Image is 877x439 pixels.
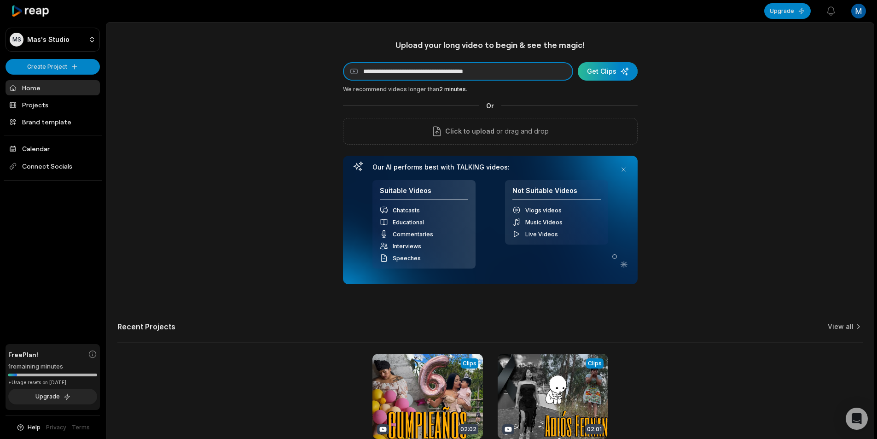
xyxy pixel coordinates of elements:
a: Home [6,80,100,95]
span: Educational [393,219,424,226]
a: Privacy [46,423,66,432]
button: Get Clips [578,62,638,81]
a: Projects [6,97,100,112]
div: We recommend videos longer than . [343,85,638,94]
span: 2 minutes [439,86,466,93]
span: Vlogs videos [525,207,562,214]
span: Connect Socials [6,158,100,175]
h4: Suitable Videos [380,187,468,200]
a: Terms [72,423,90,432]
span: Help [28,423,41,432]
span: Live Videos [525,231,558,238]
p: or drag and drop [494,126,549,137]
span: Interviews [393,243,421,250]
h1: Upload your long video to begin & see the magic! [343,40,638,50]
div: 1 remaining minutes [8,362,97,371]
div: MS [10,33,23,47]
div: Open Intercom Messenger [846,408,868,430]
span: Or [479,101,501,111]
span: Click to upload [445,126,494,137]
span: Speeches [393,255,421,262]
span: Music Videos [525,219,563,226]
button: Upgrade [764,3,811,19]
span: Chatcasts [393,207,420,214]
h3: Our AI performs best with TALKING videos: [372,163,608,171]
h4: Not Suitable Videos [512,187,601,200]
a: Calendar [6,141,100,156]
p: Mas's Studio [27,35,70,44]
a: View all [828,322,854,331]
div: *Usage resets on [DATE] [8,379,97,386]
button: Upgrade [8,389,97,404]
h2: Recent Projects [117,322,175,331]
span: Commentaries [393,231,433,238]
button: Help [16,423,41,432]
span: Free Plan! [8,350,38,359]
button: Create Project [6,59,100,75]
a: Brand template [6,114,100,129]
